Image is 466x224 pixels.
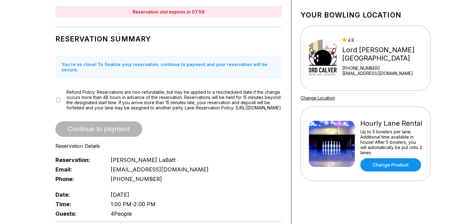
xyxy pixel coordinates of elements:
span: [PERSON_NAME] LaBatt [111,157,176,163]
span: Guests: [55,210,101,217]
span: Date: [55,191,101,198]
div: Reservation slot expires in 07:56 [55,6,282,18]
span: Refund Policy: Reservations are non-refundable, but may be applied to a rescheduled date if the c... [66,89,282,110]
div: Up to 5 bowlers per lane. Additional time available in house! After 5 bowlers, you will automatic... [360,129,422,155]
span: 1:00 PM - 2:00 PM [111,201,156,207]
div: Reservation Details [55,143,282,149]
span: Phone: [55,176,101,182]
div: [PHONE_NUMBER] [342,65,428,71]
span: [EMAIL_ADDRESS][DOMAIN_NAME] [111,166,209,173]
span: Time: [55,201,101,207]
img: Hourly Lane Rental [309,121,355,167]
span: Email: [55,166,101,173]
h1: Your bowling location [301,11,431,19]
a: Change Product [360,158,421,171]
img: Lord Calvert Bowling Center [309,35,337,81]
span: [PHONE_NUMBER] [111,176,162,182]
span: [DATE] [111,191,129,198]
div: You’re so close! To finalize your reservation, continue to payment and your reservation will be s... [55,56,282,78]
span: 4 People [111,210,132,217]
div: Lord [PERSON_NAME][GEOGRAPHIC_DATA] [342,46,428,62]
div: 4.8 [342,37,428,43]
a: Change Location [301,95,335,100]
a: [EMAIL_ADDRESS][DOMAIN_NAME] [342,71,428,76]
span: Reservation: [55,157,101,163]
h1: Reservation Summary [55,35,282,43]
div: Hourly Lane Rental [360,119,422,128]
